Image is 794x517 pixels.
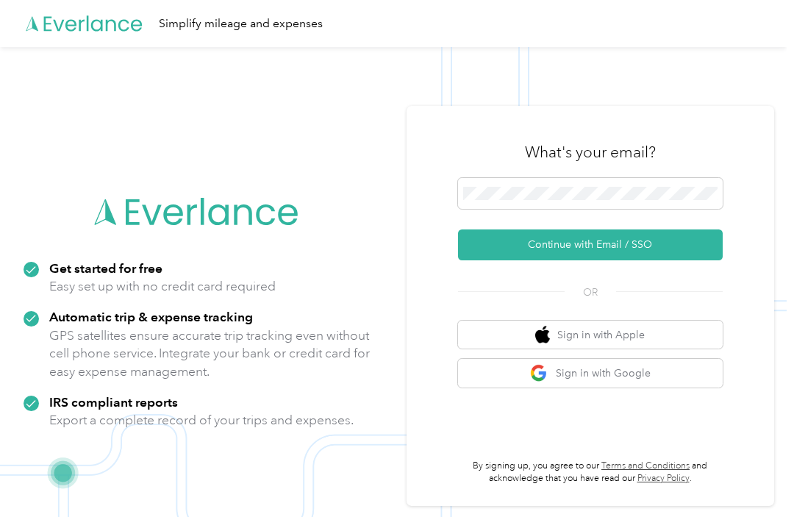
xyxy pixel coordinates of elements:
[458,359,723,388] button: google logoSign in with Google
[458,321,723,349] button: apple logoSign in with Apple
[530,364,548,382] img: google logo
[49,394,178,410] strong: IRS compliant reports
[601,460,690,471] a: Terms and Conditions
[49,260,162,276] strong: Get started for free
[49,411,354,429] p: Export a complete record of your trips and expenses.
[458,460,723,485] p: By signing up, you agree to our and acknowledge that you have read our .
[565,285,616,300] span: OR
[49,277,276,296] p: Easy set up with no credit card required
[159,15,323,33] div: Simplify mileage and expenses
[525,142,656,163] h3: What's your email?
[458,229,723,260] button: Continue with Email / SSO
[49,309,253,324] strong: Automatic trip & expense tracking
[535,326,550,344] img: apple logo
[49,327,371,381] p: GPS satellites ensure accurate trip tracking even without cell phone service. Integrate your bank...
[637,473,690,484] a: Privacy Policy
